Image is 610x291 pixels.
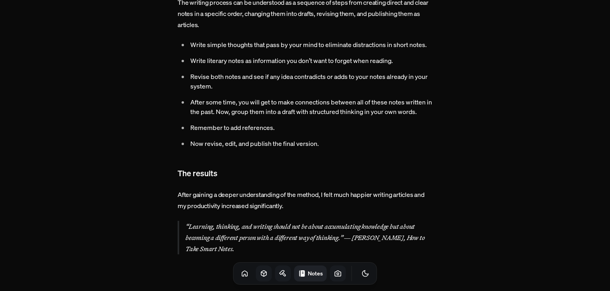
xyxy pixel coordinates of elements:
[358,265,373,281] button: Toggle Theme
[186,221,432,254] p: “Learning, thinking, and writing should not be about accumulating knowledge but about becoming a ...
[294,265,327,281] a: Notes
[178,167,432,179] h2: The results
[308,269,323,277] h1: Notes
[189,97,432,116] li: After some time, you will get to make connections between all of these notes written in the past....
[189,123,432,132] li: Remember to add references.
[189,72,432,91] li: Revise both notes and see if any idea contradicts or adds to your notes already in your system.
[189,139,432,148] li: Now revise, edit, and publish the final version.
[178,189,432,211] p: After gaining a deeper understanding of the method, I felt much happier writing articles and my p...
[189,40,432,49] li: Write simple thoughts that pass by your mind to eliminate distractions in short notes.
[189,56,432,65] li: Write literary notes as information you don’t want to forget when reading.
